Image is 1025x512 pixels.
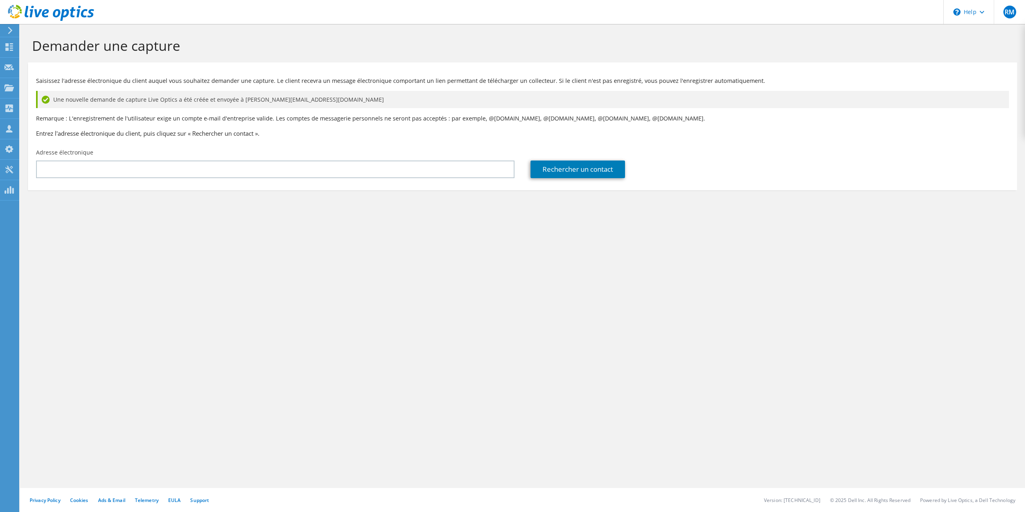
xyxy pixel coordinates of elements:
[190,497,209,504] a: Support
[531,161,625,178] a: Rechercher un contact
[764,497,820,504] li: Version: [TECHNICAL_ID]
[30,497,60,504] a: Privacy Policy
[36,114,1009,123] p: Remarque : L'enregistrement de l'utilisateur exige un compte e-mail d'entreprise valide. Les comp...
[135,497,159,504] a: Telemetry
[36,129,1009,138] h3: Entrez l'adresse électronique du client, puis cliquez sur « Rechercher un contact ».
[1003,6,1016,18] span: RM
[36,76,1009,85] p: Saisissez l'adresse électronique du client auquel vous souhaitez demander une capture. Le client ...
[920,497,1015,504] li: Powered by Live Optics, a Dell Technology
[32,37,1009,54] h1: Demander une capture
[830,497,910,504] li: © 2025 Dell Inc. All Rights Reserved
[168,497,181,504] a: EULA
[70,497,88,504] a: Cookies
[98,497,125,504] a: Ads & Email
[36,149,93,157] label: Adresse électronique
[953,8,961,16] svg: \n
[53,95,384,104] span: Une nouvelle demande de capture Live Optics a été créée et envoyée à [PERSON_NAME][EMAIL_ADDRESS]...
